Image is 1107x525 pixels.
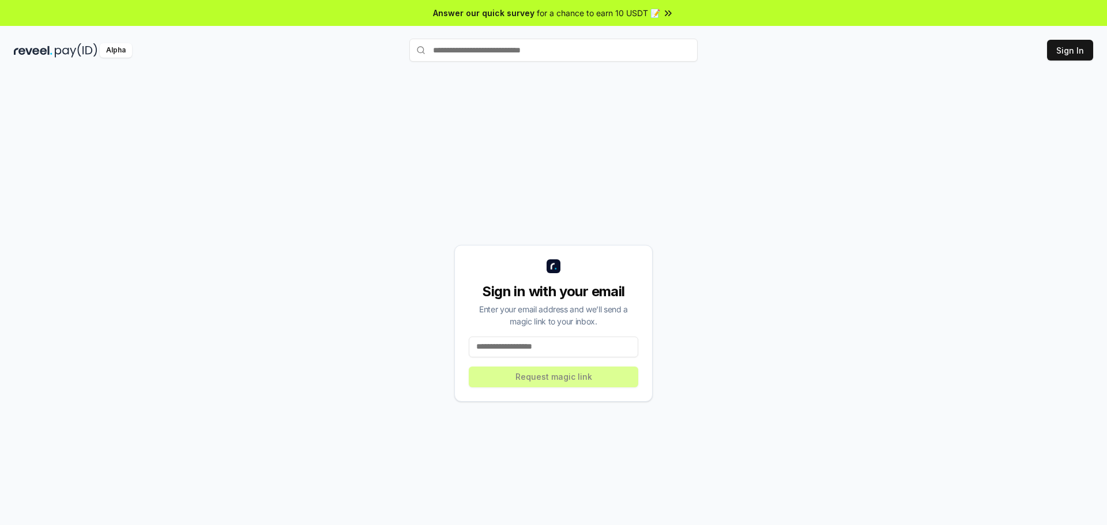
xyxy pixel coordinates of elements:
button: Sign In [1047,40,1093,61]
div: Sign in with your email [469,282,638,301]
span: for a chance to earn 10 USDT 📝 [537,7,660,19]
img: reveel_dark [14,43,52,58]
span: Answer our quick survey [433,7,534,19]
img: logo_small [547,259,560,273]
div: Enter your email address and we’ll send a magic link to your inbox. [469,303,638,327]
div: Alpha [100,43,132,58]
img: pay_id [55,43,97,58]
